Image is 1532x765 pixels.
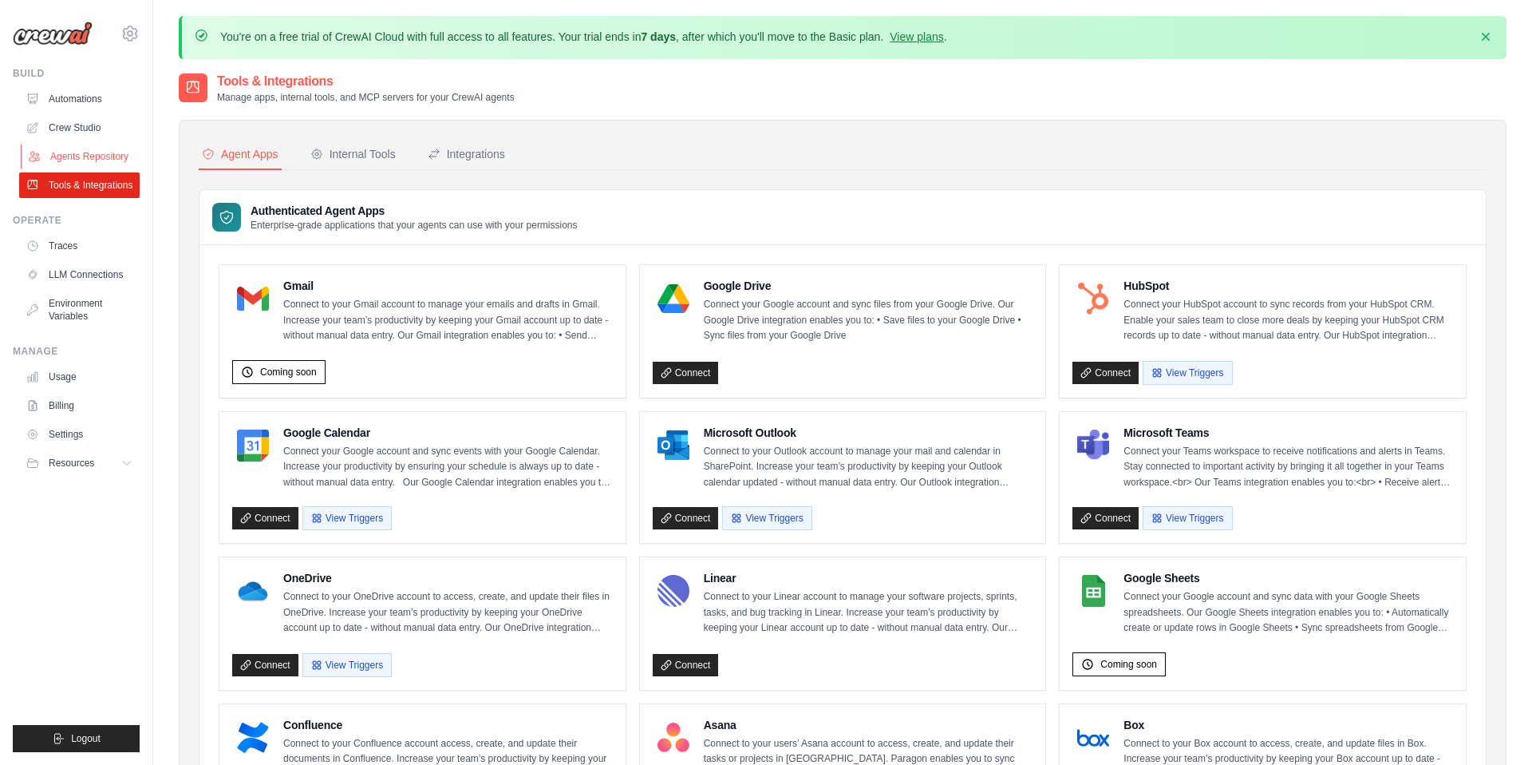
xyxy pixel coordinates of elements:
[13,22,93,46] img: Logo
[428,146,505,162] div: Integrations
[19,364,140,390] a: Usage
[1123,589,1453,636] p: Connect your Google account and sync data with your Google Sheets spreadsheets. Our Google Sheets...
[657,430,689,462] img: Microsoft Outlook Logo
[13,67,140,80] div: Build
[424,140,508,170] button: Integrations
[1072,362,1139,384] a: Connect
[251,203,578,219] h3: Authenticated Agent Apps
[704,570,1033,586] h4: Linear
[1077,722,1109,754] img: Box Logo
[1077,575,1109,607] img: Google Sheets Logo
[302,506,392,530] button: View Triggers
[1100,658,1157,671] span: Coming soon
[19,393,140,418] a: Billing
[260,366,317,379] span: Coming soon
[13,345,140,358] div: Manage
[641,30,676,43] strong: 7 days
[704,297,1033,344] p: Connect your Google account and sync files from your Google Drive. Our Google Drive integration e...
[1123,425,1453,441] h4: Microsoft Teams
[310,146,396,162] div: Internal Tools
[237,430,269,462] img: Google Calendar Logo
[283,570,613,586] h4: OneDrive
[722,506,811,530] button: View Triggers
[237,575,269,607] img: OneDrive Logo
[19,115,140,141] a: Crew Studio
[1123,278,1453,294] h4: HubSpot
[653,507,719,529] a: Connect
[21,144,141,169] a: Agents Repository
[1123,297,1453,344] p: Connect your HubSpot account to sync records from your HubSpot CRM. Enable your sales team to clo...
[1123,444,1453,491] p: Connect your Teams workspace to receive notifications and alerts in Teams. Stay connected to impo...
[704,425,1033,441] h4: Microsoft Outlook
[302,653,392,677] button: View Triggers
[19,422,140,447] a: Settings
[657,575,689,607] img: Linear Logo
[1143,361,1232,385] button: View Triggers
[237,722,269,754] img: Confluence Logo
[653,654,719,676] a: Connect
[307,140,399,170] button: Internal Tools
[1123,717,1453,733] h4: Box
[19,291,140,329] a: Environment Variables
[13,725,140,752] button: Logout
[202,146,278,162] div: Agent Apps
[199,140,282,170] button: Agent Apps
[49,457,94,470] span: Resources
[19,262,140,287] a: LLM Connections
[283,425,613,441] h4: Google Calendar
[217,72,515,91] h2: Tools & Integrations
[283,278,613,294] h4: Gmail
[704,278,1033,294] h4: Google Drive
[657,722,689,754] img: Asana Logo
[19,86,140,112] a: Automations
[237,283,269,315] img: Gmail Logo
[1077,430,1109,462] img: Microsoft Teams Logo
[704,589,1033,636] p: Connect to your Linear account to manage your software projects, sprints, tasks, and bug tracking...
[657,283,689,315] img: Google Drive Logo
[283,717,613,733] h4: Confluence
[232,654,298,676] a: Connect
[653,362,719,384] a: Connect
[283,444,613,491] p: Connect your Google account and sync events with your Google Calendar. Increase your productivity...
[283,589,613,636] p: Connect to your OneDrive account to access, create, and update their files in OneDrive. Increase ...
[1143,506,1232,530] button: View Triggers
[1072,507,1139,529] a: Connect
[704,444,1033,491] p: Connect to your Outlook account to manage your mail and calendar in SharePoint. Increase your tea...
[19,450,140,476] button: Resources
[71,732,101,745] span: Logout
[220,29,947,45] p: You're on a free trial of CrewAI Cloud with full access to all features. Your trial ends in , aft...
[19,233,140,259] a: Traces
[232,507,298,529] a: Connect
[217,91,515,104] p: Manage apps, internal tools, and MCP servers for your CrewAI agents
[13,214,140,227] div: Operate
[1123,570,1453,586] h4: Google Sheets
[1077,283,1109,315] img: HubSpot Logo
[704,717,1033,733] h4: Asana
[890,30,943,43] a: View plans
[283,297,613,344] p: Connect to your Gmail account to manage your emails and drafts in Gmail. Increase your team’s pro...
[19,172,140,198] a: Tools & Integrations
[251,219,578,232] p: Enterprise-grade applications that your agents can use with your permissions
